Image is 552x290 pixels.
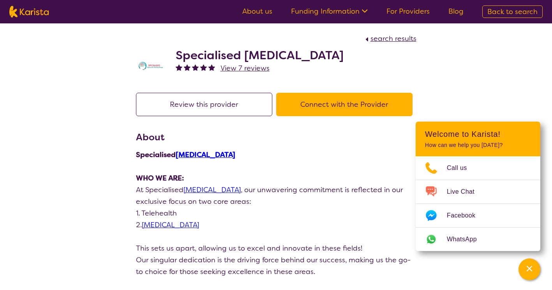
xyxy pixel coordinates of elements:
[370,34,416,43] span: search results
[184,64,190,71] img: fullstar
[416,156,540,251] ul: Choose channel
[447,162,476,174] span: Call us
[482,5,543,18] a: Back to search
[416,228,540,251] a: Web link opens in a new tab.
[425,142,531,149] p: How can we help you [DATE]?
[136,100,276,109] a: Review this provider
[447,210,485,221] span: Facebook
[176,48,344,62] h2: Specialised [MEDICAL_DATA]
[518,258,540,280] button: Channel Menu
[183,185,241,195] a: [MEDICAL_DATA]
[220,62,270,74] a: View 7 reviews
[136,93,272,116] button: Review this provider
[176,64,182,71] img: fullstar
[136,207,416,219] p: 1. Telehealth
[220,64,270,73] span: View 7 reviews
[208,64,215,71] img: fullstar
[136,60,167,72] img: tc7lufxpovpqcirzzyzq.png
[276,93,413,116] button: Connect with the Provider
[291,7,368,16] a: Funding Information
[136,150,235,159] strong: Specialised
[200,64,207,71] img: fullstar
[176,150,235,159] a: [MEDICAL_DATA]
[136,254,416,278] p: Our singular dedication is the driving force behind our success, making us the go-to choice for t...
[136,130,416,144] h3: About
[447,233,486,245] span: WhatsApp
[136,184,416,207] p: At Specialised , our unwavering commitment is reflected in our exclusive focus on two core areas:
[487,7,538,16] span: Back to search
[136,173,184,183] strong: WHO WE ARE:
[136,242,416,254] p: This sets us apart, allowing us to excel and innovate in these fields!
[242,7,272,16] a: About us
[142,220,199,230] a: [MEDICAL_DATA]
[276,100,416,109] a: Connect with the Provider
[447,186,484,198] span: Live Chat
[9,6,49,18] img: Karista logo
[363,34,416,43] a: search results
[386,7,430,16] a: For Providers
[192,64,199,71] img: fullstar
[136,219,416,231] p: 2.
[425,129,531,139] h2: Welcome to Karista!
[416,122,540,251] div: Channel Menu
[448,7,464,16] a: Blog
